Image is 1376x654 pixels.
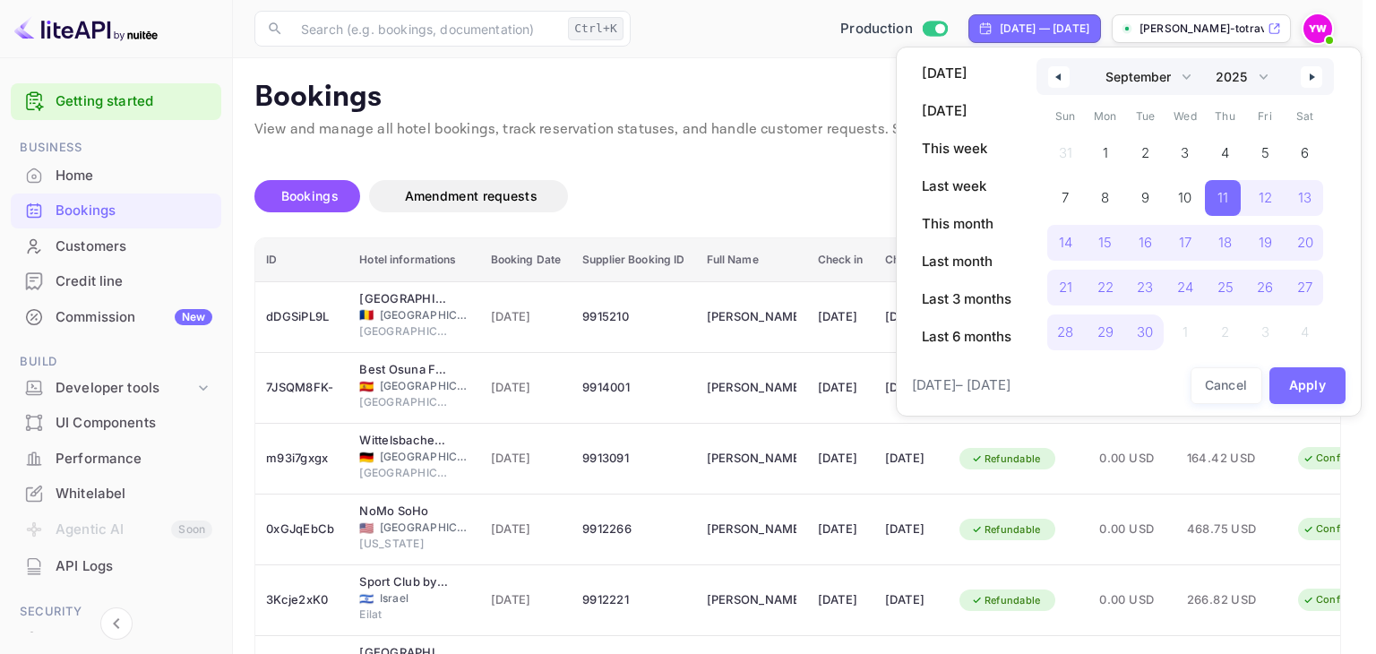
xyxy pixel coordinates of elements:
span: 28 [1057,316,1073,349]
span: 12 [1259,182,1272,214]
span: 18 [1218,227,1232,259]
button: 1 [1086,131,1126,167]
span: 30 [1137,316,1153,349]
button: 24 [1165,265,1206,301]
button: 6 [1285,131,1325,167]
button: 14 [1045,220,1086,256]
span: 17 [1179,227,1191,259]
button: 12 [1245,176,1286,211]
span: 19 [1259,227,1272,259]
span: 9 [1141,182,1149,214]
button: 21 [1045,265,1086,301]
button: 19 [1245,220,1286,256]
button: 13 [1285,176,1325,211]
span: 29 [1097,316,1114,349]
button: [DATE] [911,58,1022,89]
button: 30 [1125,310,1165,346]
span: 13 [1298,182,1311,214]
span: 11 [1217,182,1228,214]
span: 16 [1139,227,1152,259]
button: 4 [1205,131,1245,167]
span: Mon [1086,102,1126,131]
button: Cancel [1191,367,1262,404]
span: Tue [1125,102,1165,131]
span: 27 [1297,271,1312,304]
button: 23 [1125,265,1165,301]
span: Fri [1245,102,1286,131]
span: Wed [1165,102,1206,131]
span: 20 [1297,227,1313,259]
button: 9 [1125,176,1165,211]
button: 11 [1205,176,1245,211]
button: Last week [911,171,1022,202]
span: [DATE] – [DATE] [912,375,1010,396]
button: 26 [1245,265,1286,301]
span: 3 [1181,137,1189,169]
button: 8 [1086,176,1126,211]
button: 25 [1205,265,1245,301]
span: 21 [1059,271,1072,304]
button: 18 [1205,220,1245,256]
span: 10 [1178,182,1191,214]
span: 25 [1217,271,1234,304]
span: 7 [1062,182,1069,214]
button: 15 [1086,220,1126,256]
span: 2 [1141,137,1149,169]
button: 10 [1165,176,1206,211]
span: 6 [1301,137,1309,169]
button: 17 [1165,220,1206,256]
button: [DATE] [911,96,1022,126]
button: 27 [1285,265,1325,301]
button: 3 [1165,131,1206,167]
button: 7 [1045,176,1086,211]
span: Sun [1045,102,1086,131]
span: Thu [1205,102,1245,131]
button: 28 [1045,310,1086,346]
span: 8 [1101,182,1109,214]
button: Last month [911,246,1022,277]
button: This month [911,209,1022,239]
button: 2 [1125,131,1165,167]
button: 5 [1245,131,1286,167]
button: This week [911,133,1022,164]
span: 26 [1257,271,1273,304]
span: Sat [1285,102,1325,131]
button: 29 [1086,310,1126,346]
span: 4 [1221,137,1229,169]
span: 22 [1097,271,1114,304]
button: 22 [1086,265,1126,301]
button: Last 6 months [911,322,1022,352]
span: 14 [1059,227,1072,259]
span: 23 [1137,271,1153,304]
span: 24 [1177,271,1193,304]
span: 1 [1103,137,1108,169]
button: 16 [1125,220,1165,256]
button: Apply [1269,367,1346,404]
span: 5 [1261,137,1269,169]
button: 20 [1285,220,1325,256]
span: 15 [1098,227,1112,259]
button: Last 3 months [911,284,1022,314]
